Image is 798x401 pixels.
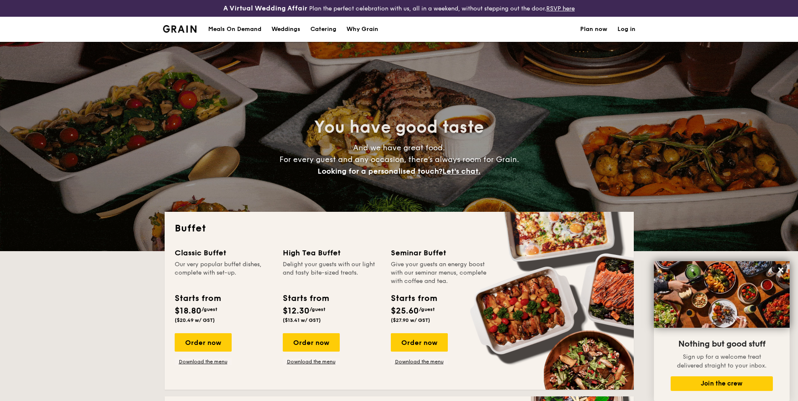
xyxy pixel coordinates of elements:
[391,292,436,305] div: Starts from
[283,292,328,305] div: Starts from
[163,25,197,33] img: Grain
[305,17,341,42] a: Catering
[617,17,635,42] a: Log in
[341,17,383,42] a: Why Grain
[391,333,448,352] div: Order now
[163,25,197,33] a: Logotype
[175,306,201,316] span: $18.80
[201,306,217,312] span: /guest
[208,17,261,42] div: Meals On Demand
[391,358,448,365] a: Download the menu
[391,306,419,316] span: $25.60
[391,260,489,285] div: Give your guests an energy boost with our seminar menus, complete with coffee and tea.
[419,306,435,312] span: /guest
[346,17,378,42] div: Why Grain
[678,339,765,349] span: Nothing but good stuff
[158,3,640,13] div: Plan the perfect celebration with us, all in a weekend, without stepping out the door.
[175,317,215,323] span: ($20.49 w/ GST)
[175,292,220,305] div: Starts from
[310,306,325,312] span: /guest
[175,358,232,365] a: Download the menu
[654,261,790,328] img: DSC07876-Edit02-Large.jpeg
[283,247,381,259] div: High Tea Buffet
[283,358,340,365] a: Download the menu
[546,5,575,12] a: RSVP here
[310,17,336,42] h1: Catering
[223,3,307,13] h4: A Virtual Wedding Affair
[442,167,480,176] span: Let's chat.
[283,260,381,285] div: Delight your guests with our light and tasty bite-sized treats.
[391,317,430,323] span: ($27.90 w/ GST)
[774,263,788,277] button: Close
[175,247,273,259] div: Classic Buffet
[271,17,300,42] div: Weddings
[580,17,607,42] a: Plan now
[203,17,266,42] a: Meals On Demand
[283,306,310,316] span: $12.30
[279,143,519,176] span: And we have great food. For every guest and any occasion, there’s always room for Grain.
[175,260,273,285] div: Our very popular buffet dishes, complete with set-up.
[283,317,321,323] span: ($13.41 w/ GST)
[266,17,305,42] a: Weddings
[283,333,340,352] div: Order now
[391,247,489,259] div: Seminar Buffet
[671,376,773,391] button: Join the crew
[175,333,232,352] div: Order now
[314,117,484,137] span: You have good taste
[677,353,767,369] span: Sign up for a welcome treat delivered straight to your inbox.
[175,222,624,235] h2: Buffet
[318,167,442,176] span: Looking for a personalised touch?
